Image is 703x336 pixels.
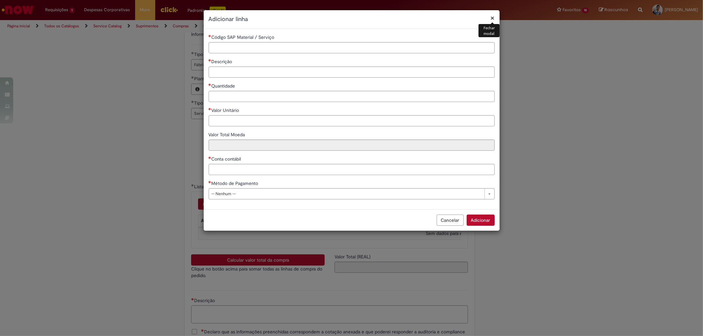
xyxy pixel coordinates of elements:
[209,108,212,110] span: Necessários
[209,35,212,37] span: Necessários
[491,14,495,21] button: Fechar modal
[209,83,212,86] span: Necessários
[209,156,212,159] span: Necessários
[209,42,495,53] input: Código SAP Material / Serviço
[212,83,237,89] span: Quantidade
[209,181,212,183] span: Necessários
[212,34,276,40] span: Código SAP Material / Serviço
[212,189,481,199] span: -- Nenhum --
[209,115,495,126] input: Valor Unitário
[437,215,464,226] button: Cancelar
[467,215,495,226] button: Adicionar
[212,59,234,65] span: Descrição
[209,164,495,175] input: Conta contábil
[209,132,247,138] span: Somente leitura - Valor Total Moeda
[212,180,260,186] span: Método de Pagamento
[212,107,241,113] span: Valor Unitário
[209,15,495,24] h2: Adicionar linha
[212,156,243,162] span: Conta contábil
[209,59,212,62] span: Necessários
[209,66,495,78] input: Descrição
[209,91,495,102] input: Quantidade
[479,24,499,37] div: Fechar modal
[209,140,495,151] input: Valor Total Moeda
